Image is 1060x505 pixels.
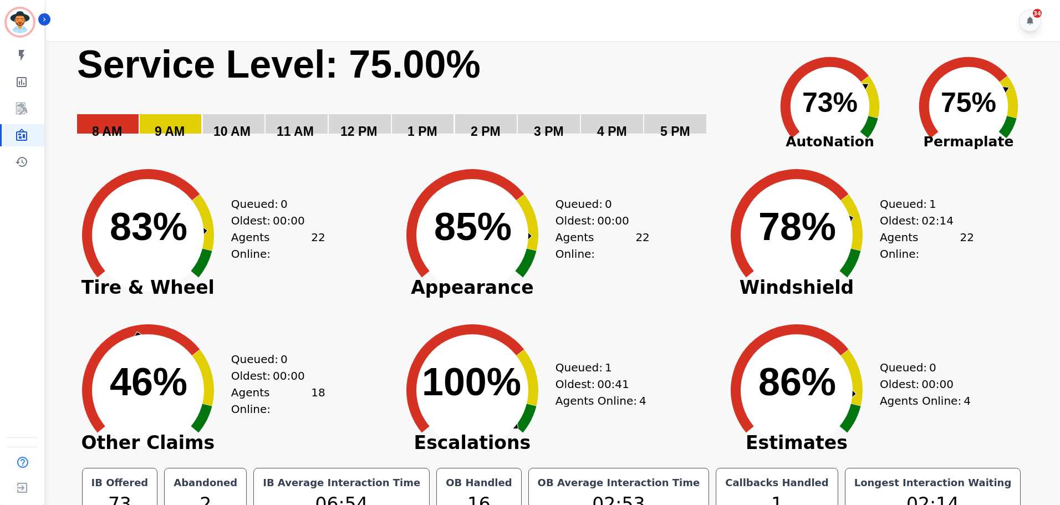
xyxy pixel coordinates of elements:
[556,196,639,212] div: Queued:
[556,392,650,409] div: Agents Online:
[929,359,936,376] span: 0
[639,392,646,409] span: 4
[880,212,963,229] div: Oldest:
[65,282,231,293] span: Tire & Wheel
[273,212,305,229] span: 00:00
[556,376,639,392] div: Oldest:
[311,229,325,262] span: 22
[155,124,185,139] text: 9 AM
[231,368,314,384] div: Oldest:
[723,475,831,491] div: Callbacks Handled
[76,41,758,155] svg: Service Level: 0%
[921,376,954,392] span: 00:00
[605,359,612,376] span: 1
[231,351,314,368] div: Queued:
[389,282,556,293] span: Appearance
[960,229,974,262] span: 22
[941,87,996,118] text: 75%
[880,392,974,409] div: Agents Online:
[231,196,314,212] div: Queued:
[281,351,288,368] span: 0
[660,124,690,139] text: 5 PM
[556,212,639,229] div: Oldest:
[536,475,702,491] div: OB Average Interaction Time
[1033,9,1042,18] div: 34
[758,205,836,248] text: 78%
[171,475,239,491] div: Abandoned
[407,124,437,139] text: 1 PM
[597,376,629,392] span: 00:41
[534,124,564,139] text: 3 PM
[273,368,305,384] span: 00:00
[852,475,1014,491] div: Longest Interaction Waiting
[556,229,650,262] div: Agents Online:
[422,360,521,404] text: 100%
[714,437,880,448] span: Estimates
[281,196,288,212] span: 0
[77,43,481,86] text: Service Level: 75.00%
[880,229,974,262] div: Agents Online:
[802,87,858,118] text: 73%
[340,124,377,139] text: 12 PM
[635,229,649,262] span: 22
[444,475,514,491] div: OB Handled
[929,196,936,212] span: 1
[880,359,963,376] div: Queued:
[880,196,963,212] div: Queued:
[65,437,231,448] span: Other Claims
[110,360,187,404] text: 46%
[89,475,151,491] div: IB Offered
[261,475,422,491] div: IB Average Interaction Time
[758,360,836,404] text: 86%
[471,124,501,139] text: 2 PM
[714,282,880,293] span: Windshield
[311,384,325,417] span: 18
[231,212,314,229] div: Oldest:
[389,437,556,448] span: Escalations
[921,212,954,229] span: 02:14
[434,205,512,248] text: 85%
[597,212,629,229] span: 00:00
[880,376,963,392] div: Oldest:
[597,124,627,139] text: 4 PM
[7,9,33,35] img: Bordered avatar
[92,124,122,139] text: 8 AM
[213,124,251,139] text: 10 AM
[277,124,314,139] text: 11 AM
[556,359,639,376] div: Queued:
[761,131,899,152] span: AutoNation
[231,384,325,417] div: Agents Online:
[110,205,187,248] text: 83%
[231,229,325,262] div: Agents Online:
[964,392,971,409] span: 4
[605,196,612,212] span: 0
[899,131,1038,152] span: Permaplate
